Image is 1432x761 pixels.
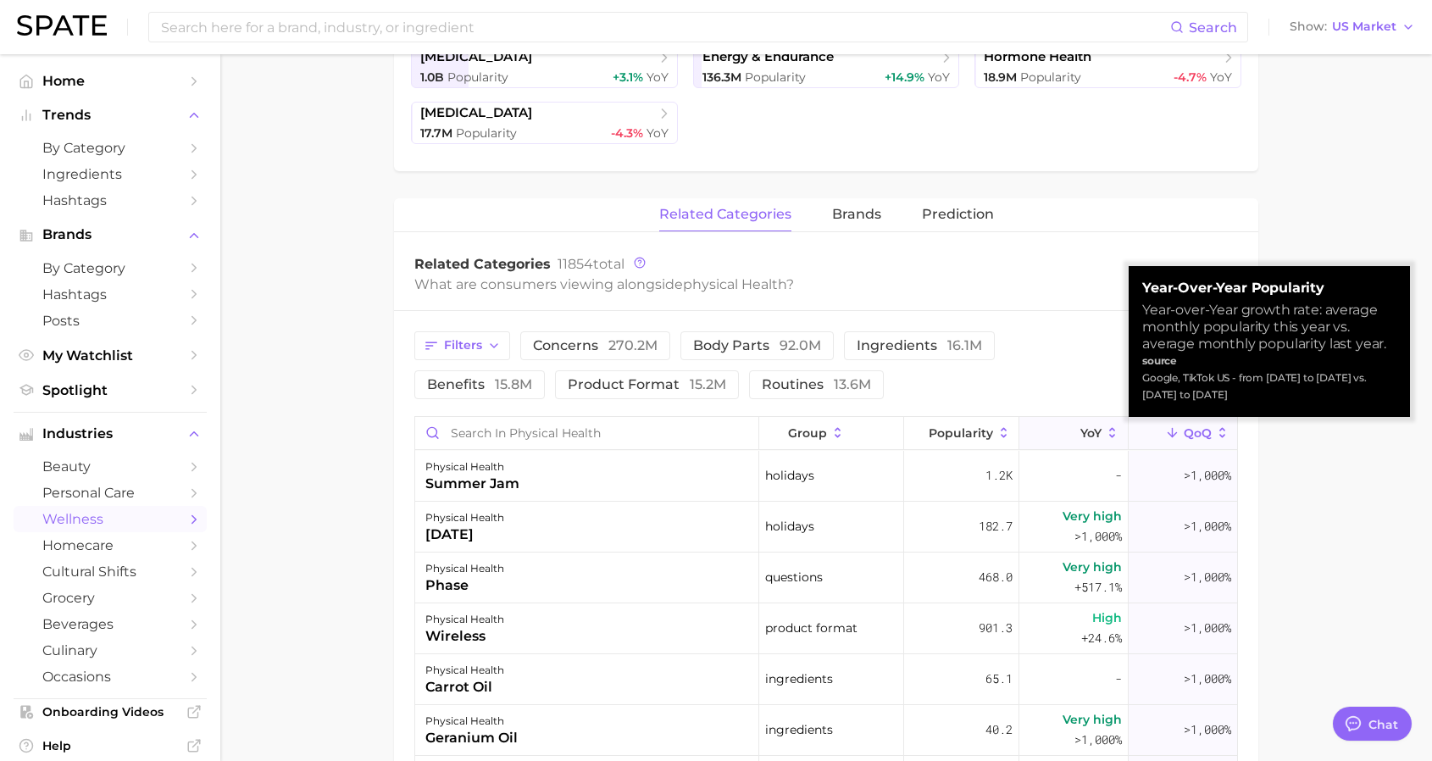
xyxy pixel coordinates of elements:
[533,339,658,353] span: concerns
[42,166,178,182] span: Ingredients
[42,347,178,364] span: My Watchlist
[42,192,178,208] span: Hashtags
[425,677,504,697] div: carrot oil
[765,465,814,486] span: holidays
[928,69,950,85] span: YoY
[495,376,532,392] span: 15.8m
[14,377,207,403] a: Spotlight
[414,256,551,272] span: Related Categories
[425,660,504,680] div: physical health
[985,669,1013,689] span: 65.1
[1080,426,1102,440] span: YoY
[42,590,178,606] span: grocery
[420,105,532,121] span: [MEDICAL_DATA]
[420,69,444,85] span: 1.0b
[608,337,658,353] span: 270.2m
[979,618,1013,638] span: 901.3
[14,342,207,369] a: My Watchlist
[788,426,827,440] span: group
[425,609,504,630] div: physical health
[780,337,821,353] span: 92.0m
[1290,22,1327,31] span: Show
[42,537,178,553] span: homecare
[1285,16,1419,38] button: ShowUS Market
[14,506,207,532] a: wellness
[425,728,518,748] div: geranium oil
[979,516,1013,536] span: 182.7
[690,376,726,392] span: 15.2m
[42,426,178,442] span: Industries
[857,339,982,353] span: ingredients
[411,102,678,144] a: [MEDICAL_DATA]17.7m Popularity-4.3% YoY
[415,451,1237,502] button: physical healthsummer jamholidays1.2k->1,000%
[904,417,1019,450] button: Popularity
[14,308,207,334] a: Posts
[14,68,207,94] a: Home
[14,135,207,161] a: by Category
[1115,465,1122,486] span: -
[42,511,178,527] span: wellness
[447,69,508,85] span: Popularity
[1184,569,1231,585] span: >1,000%
[14,161,207,187] a: Ingredients
[1142,302,1396,353] div: Year-over-Year growth rate: average monthly popularity this year vs. average monthly popularity l...
[414,331,510,360] button: Filters
[558,256,593,272] span: 11854
[42,485,178,501] span: personal care
[834,376,871,392] span: 13.6m
[1189,19,1237,36] span: Search
[1081,628,1122,648] span: +24.6%
[568,378,726,392] span: product format
[885,69,924,85] span: +14.9%
[1210,69,1232,85] span: YoY
[1019,417,1129,450] button: YoY
[1142,354,1177,367] strong: source
[425,558,504,579] div: physical health
[425,474,519,494] div: summer jam
[1184,518,1231,534] span: >1,000%
[832,207,881,222] span: brands
[1184,467,1231,483] span: >1,000%
[414,273,1126,296] div: What are consumers viewing alongside ?
[427,378,532,392] span: benefits
[759,417,903,450] button: group
[14,637,207,664] a: culinary
[613,69,643,85] span: +3.1%
[14,255,207,281] a: by Category
[762,378,871,392] span: routines
[415,502,1237,553] button: physical health[DATE]holidays182.7Very high>1,000%>1,000%
[1184,670,1231,686] span: >1,000%
[1184,721,1231,737] span: >1,000%
[1020,69,1081,85] span: Popularity
[558,256,624,272] span: total
[765,567,823,587] span: questions
[1115,669,1122,689] span: -
[42,738,178,753] span: Help
[14,103,207,128] button: Trends
[17,15,107,36] img: SPATE
[159,13,1170,42] input: Search here for a brand, industry, or ingredient
[985,719,1013,740] span: 40.2
[415,654,1237,705] button: physical healthcarrot oilingredients65.1->1,000%
[693,339,821,353] span: body parts
[415,553,1237,603] button: physical healthphasequestions468.0Very high+517.1%>1,000%
[745,69,806,85] span: Popularity
[42,140,178,156] span: by Category
[1074,528,1122,544] span: >1,000%
[14,421,207,447] button: Industries
[42,704,178,719] span: Onboarding Videos
[42,108,178,123] span: Trends
[42,73,178,89] span: Home
[42,642,178,658] span: culinary
[1174,69,1207,85] span: -4.7%
[702,49,834,65] span: energy & endurance
[420,49,532,65] span: [MEDICAL_DATA]
[14,453,207,480] a: beauty
[1063,506,1122,526] span: Very high
[425,711,518,731] div: physical health
[693,46,960,88] a: energy & endurance136.3m Popularity+14.9% YoY
[984,69,1017,85] span: 18.9m
[425,457,519,477] div: physical health
[611,125,643,141] span: -4.3%
[1332,22,1396,31] span: US Market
